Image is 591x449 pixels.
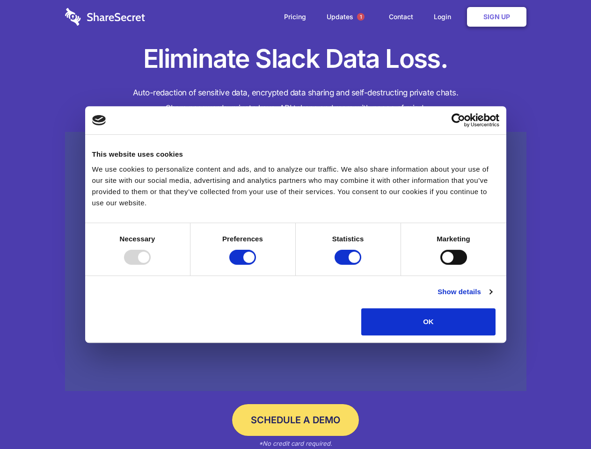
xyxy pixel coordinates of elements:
a: Pricing [275,2,315,31]
a: Schedule a Demo [232,404,359,436]
h4: Auto-redaction of sensitive data, encrypted data sharing and self-destructing private chats. Shar... [65,85,526,116]
div: We use cookies to personalize content and ads, and to analyze our traffic. We also share informat... [92,164,499,209]
div: This website uses cookies [92,149,499,160]
strong: Statistics [332,235,364,243]
strong: Necessary [120,235,155,243]
button: OK [361,308,496,335]
h1: Eliminate Slack Data Loss. [65,42,526,76]
em: *No credit card required. [259,440,332,447]
a: Contact [379,2,423,31]
a: Usercentrics Cookiebot - opens in a new window [417,113,499,127]
span: 1 [357,13,365,21]
strong: Preferences [222,235,263,243]
img: logo-wordmark-white-trans-d4663122ce5f474addd5e946df7df03e33cb6a1c49d2221995e7729f52c070b2.svg [65,8,145,26]
a: Wistia video thumbnail [65,132,526,391]
strong: Marketing [437,235,470,243]
img: logo [92,115,106,125]
a: Show details [438,286,492,297]
a: Sign Up [467,7,526,27]
a: Login [424,2,465,31]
